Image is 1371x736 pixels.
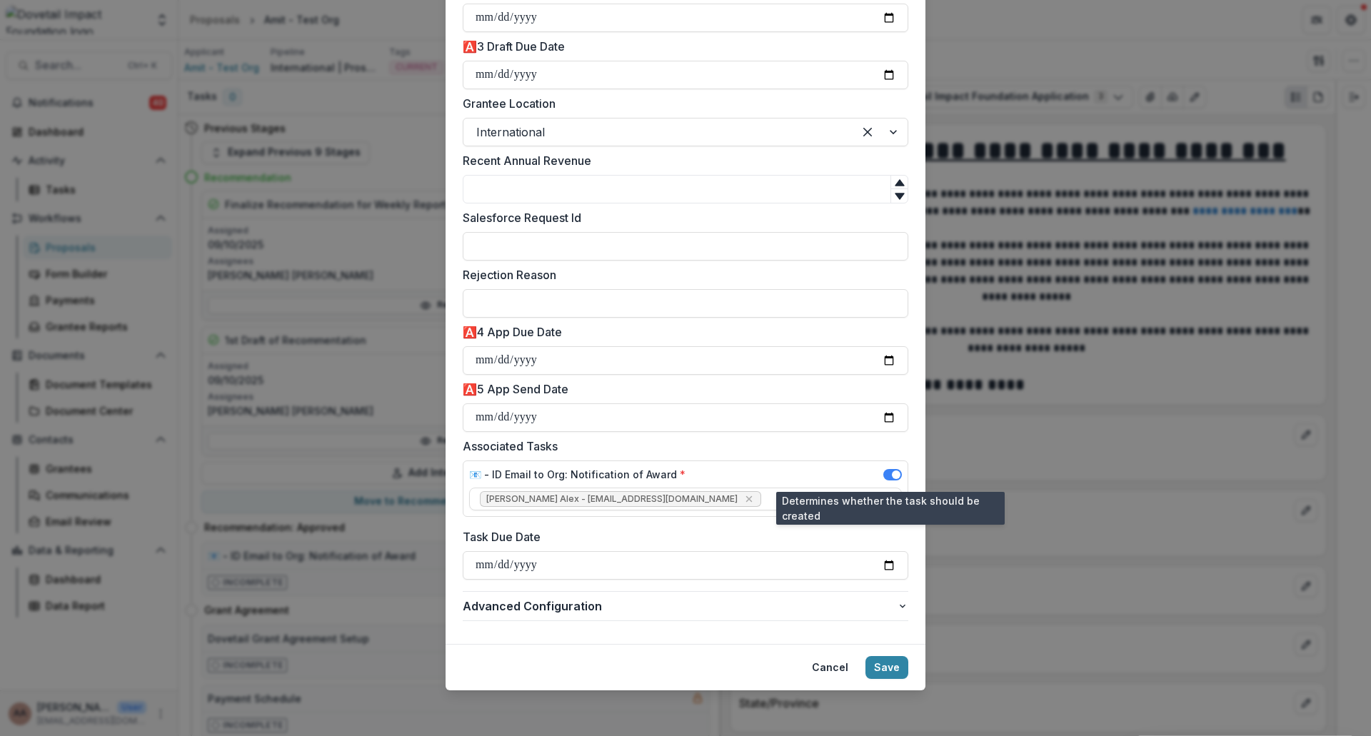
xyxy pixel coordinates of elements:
[469,467,685,482] label: 📧 - ID Email to Org: Notification of Award
[463,592,908,620] button: Advanced Configuration
[463,38,900,55] label: 🅰️3 Draft Due Date
[463,438,900,455] label: Associated Tasks
[486,494,738,504] span: [PERSON_NAME] Alex - [EMAIL_ADDRESS][DOMAIN_NAME]
[865,656,908,679] button: Save
[742,492,756,506] div: Remove Amit Antony Alex - amit@dovetailimpact.org
[856,121,879,143] div: Clear selected options
[463,152,900,169] label: Recent Annual Revenue
[463,528,900,545] label: Task Due Date
[463,598,897,615] span: Advanced Configuration
[463,380,900,398] label: 🅰️5 App Send Date
[463,209,900,226] label: Salesforce Request Id
[463,323,900,341] label: 🅰️4 App Due Date
[463,266,900,283] label: Rejection Reason
[803,656,857,679] button: Cancel
[855,490,873,508] div: Clear selected options
[463,95,900,112] label: Grantee Location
